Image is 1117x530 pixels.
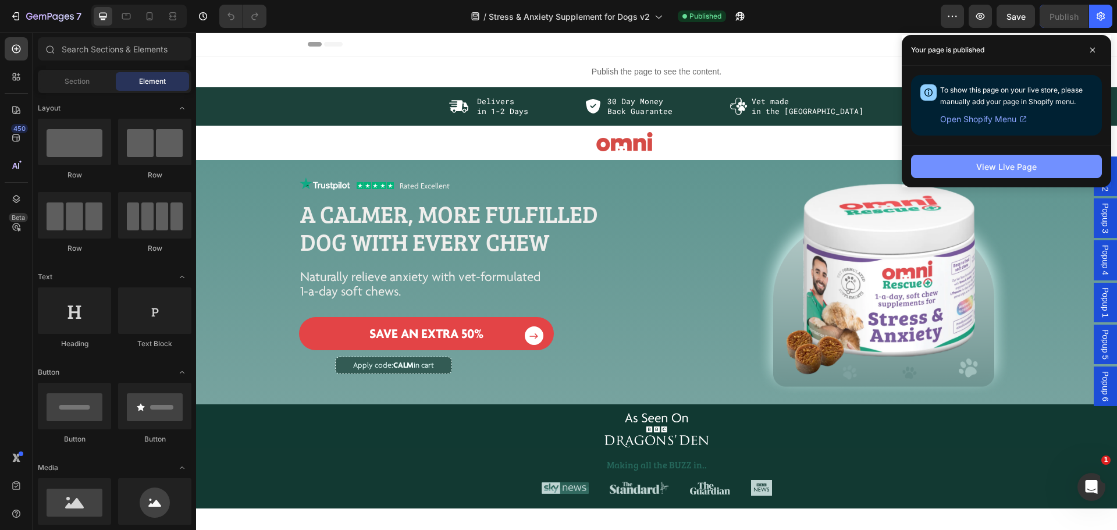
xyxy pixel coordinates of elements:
[118,170,191,180] div: Row
[9,213,28,222] div: Beta
[557,135,819,364] img: gempages_514089936488498366-50690f1a-3762-42b7-abbe-405c2410074d.png
[414,449,473,461] img: gempages_514089936488498366-558c5fcf-f9b7-4677-b145-36a80f756bae.png
[400,97,458,122] img: gempages_514089936488498366-ac2c6184-6377-4698-bb76-02a0a714f8b9.png
[38,339,111,349] div: Heading
[118,434,191,444] div: Button
[38,463,58,473] span: Media
[157,328,238,337] p: Apply code: in cart
[103,144,156,160] img: gempages_514089936488498366-29bb0d67-613b-490a-8742-e50b30f3ad7a.png
[903,339,915,369] span: Popup 6
[911,155,1102,178] button: View Live Page
[411,64,476,74] p: 30 Day Money
[11,124,28,133] div: 450
[940,86,1083,106] span: To show this page on your live store, please manually add your page in Shopify menu.
[1050,10,1079,23] div: Publish
[38,103,61,113] span: Layout
[376,426,545,439] h4: Making all the BUZZ in..
[103,166,451,224] h2: a Calmer, More Fulfilled Dog with Every Chew
[940,112,1016,126] span: Open Shopify Menu
[103,284,358,318] a: SAVE AN EXTRA 50%
[903,212,915,243] span: Popup 4
[173,458,191,477] span: Toggle open
[104,251,375,266] p: 1-a-day soft chews.
[204,148,254,158] p: Rated Excellent
[408,378,513,415] img: gempages_514089936488498366-e8126b94-fd89-4175-815b-8166cf2e86aa.png
[197,328,218,337] strong: CALM
[38,243,111,254] div: Row
[219,5,266,28] div: Undo/Redo
[139,76,166,87] span: Element
[903,255,915,285] span: Popup 1
[173,363,191,382] span: Toggle open
[489,10,650,23] span: Stress & Anxiety Supplement for Dogs v2
[38,272,52,282] span: Text
[976,161,1037,173] div: View Live Page
[118,339,191,349] div: Text Block
[38,367,59,378] span: Button
[38,170,111,180] div: Row
[346,450,393,461] img: gempages_514089936488498366-a49ebe80-ea8f-4909-9477-d324157c24f8.png
[556,64,667,84] p: Vet made in the [GEOGRAPHIC_DATA]
[38,37,191,61] input: Search Sections & Elements
[38,434,111,444] div: Button
[104,237,375,251] p: Naturally relieve anxiety with vet-formulated
[903,297,915,327] span: Popup 5
[5,5,87,28] button: 7
[911,44,984,56] p: Your page is published
[173,268,191,286] span: Toggle open
[555,447,576,463] img: gempages_514089936488498366-c7d5f164-906f-435e-877d-158c7415153a.png
[281,64,332,84] p: Delivers in 1-2 Days
[689,11,721,22] span: Published
[173,294,287,308] p: SAVE AN EXTRA 50%
[118,243,191,254] div: Row
[483,10,486,23] span: /
[173,99,191,118] span: Toggle open
[903,170,915,201] span: Popup 3
[1101,456,1111,465] span: 1
[997,5,1035,28] button: Save
[494,449,534,462] img: gempages_514089936488498366-71d98abb-2097-4081-bee0-261eff27aa92.png
[196,33,1117,530] iframe: Design area
[1040,5,1088,28] button: Publish
[1006,12,1026,22] span: Save
[903,129,915,159] span: Popup 2
[411,74,476,84] p: Back Guarantee
[1077,473,1105,501] iframe: Intercom live chat
[65,76,90,87] span: Section
[76,9,81,23] p: 7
